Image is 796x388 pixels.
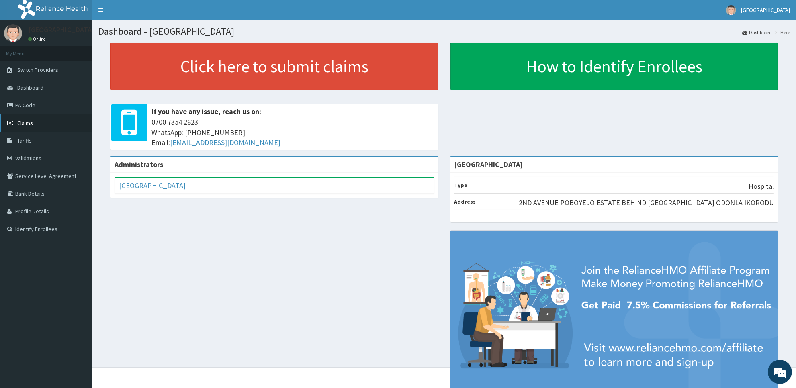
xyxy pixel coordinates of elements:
h1: Dashboard - [GEOGRAPHIC_DATA] [98,26,790,37]
span: Claims [17,119,33,127]
b: Type [454,182,468,189]
a: Online [28,36,47,42]
p: Hospital [749,181,774,192]
p: 2ND AVENUE POBOYEJO ESTATE BEHIND [GEOGRAPHIC_DATA] ODONLA IKORODU [519,198,774,208]
a: Click here to submit claims [110,43,438,90]
span: Tariffs [17,137,32,144]
b: Address [454,198,476,205]
strong: [GEOGRAPHIC_DATA] [454,160,523,169]
span: We're online! [47,101,111,182]
a: Dashboard [742,29,772,36]
img: d_794563401_company_1708531726252_794563401 [15,40,33,60]
a: [GEOGRAPHIC_DATA] [119,181,186,190]
span: Switch Providers [17,66,58,74]
img: User Image [4,24,22,42]
div: Minimize live chat window [132,4,151,23]
img: User Image [726,5,736,15]
p: [GEOGRAPHIC_DATA] [28,26,94,33]
a: How to Identify Enrollees [450,43,778,90]
a: [EMAIL_ADDRESS][DOMAIN_NAME] [170,138,280,147]
li: Here [773,29,790,36]
b: If you have any issue, reach us on: [151,107,261,116]
textarea: Type your message and hit 'Enter' [4,219,153,247]
b: Administrators [115,160,163,169]
span: Dashboard [17,84,43,91]
span: [GEOGRAPHIC_DATA] [741,6,790,14]
span: 0700 7354 2623 WhatsApp: [PHONE_NUMBER] Email: [151,117,434,148]
div: Chat with us now [42,45,135,55]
